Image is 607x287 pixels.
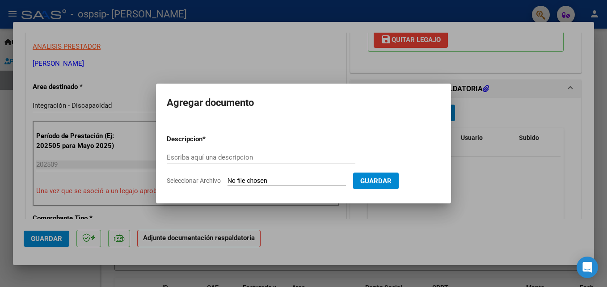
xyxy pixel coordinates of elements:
button: Guardar [353,173,399,189]
p: Descripcion [167,134,249,144]
h2: Agregar documento [167,94,440,111]
span: Seleccionar Archivo [167,177,221,184]
span: Guardar [360,177,392,185]
div: Open Intercom Messenger [577,257,598,278]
